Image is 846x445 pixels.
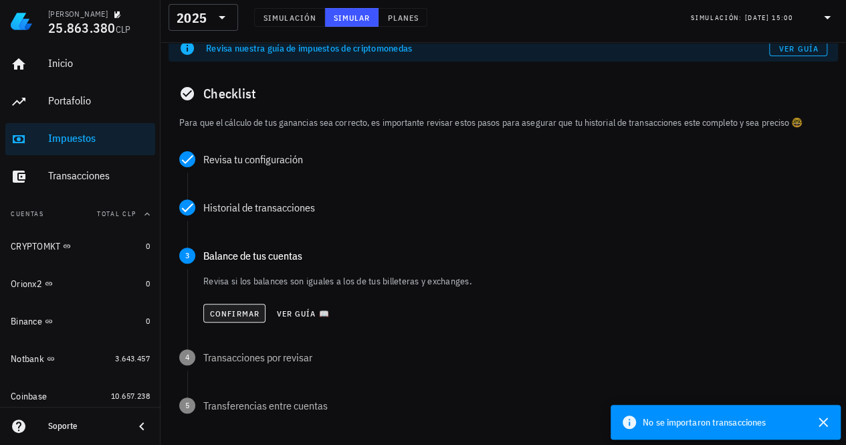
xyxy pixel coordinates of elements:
[333,13,371,23] span: Simular
[203,304,266,323] button: Confirmar
[5,123,155,155] a: Impuestos
[276,308,330,319] span: Ver guía 📖
[203,274,827,288] p: Revisa si los balances son iguales a los de tus billeteras y exchanges.
[11,11,32,32] img: LedgiFi
[778,43,819,54] span: Ver guía
[116,23,131,35] span: CLP
[271,304,335,323] button: Ver guía 📖
[203,352,827,363] div: Transacciones por revisar
[209,308,259,319] span: Confirmar
[5,48,155,80] a: Inicio
[643,415,766,430] span: No se importaron transacciones
[146,241,150,251] span: 0
[325,8,379,27] button: Simular
[48,9,108,19] div: [PERSON_NAME]
[48,19,116,37] span: 25.863.380
[263,13,316,23] span: Simulación
[115,353,150,363] span: 3.643.457
[5,230,155,262] a: CRYPTOMKT 0
[5,343,155,375] a: Notbank 3.643.457
[5,380,155,412] a: Coinbase 10.657.238
[691,9,744,26] div: Simulación:
[169,72,838,115] div: Checklist
[5,305,155,337] a: Binance 0
[48,169,150,182] div: Transacciones
[379,8,427,27] button: Planes
[48,421,123,432] div: Soporte
[48,94,150,107] div: Portafolio
[5,198,155,230] button: CuentasTotal CLP
[169,4,238,31] div: 2025
[179,248,195,264] span: 3
[11,353,44,365] div: Notbank
[203,202,827,213] div: Historial de transacciones
[769,40,827,56] a: Ver guía
[146,316,150,326] span: 0
[179,115,827,130] p: Para que el cálculo de tus ganancias sea correcto, es importante revisar estos pasos para asegura...
[5,86,155,118] a: Portafolio
[254,8,325,27] button: Simulación
[48,57,150,70] div: Inicio
[111,391,150,401] span: 10.657.238
[97,209,136,218] span: Total CLP
[5,268,155,300] a: Orionx2 0
[48,132,150,145] div: Impuestos
[11,316,42,327] div: Binance
[11,278,42,290] div: Orionx2
[683,5,843,30] div: Simulación:[DATE] 15:00
[206,41,769,55] div: Revisa nuestra guía de impuestos de criptomonedas
[387,13,419,23] span: Planes
[179,397,195,414] span: 5
[203,400,827,411] div: Transferencias entre cuentas
[146,278,150,288] span: 0
[11,391,47,402] div: Coinbase
[744,11,792,25] div: [DATE] 15:00
[203,250,827,261] div: Balance de tus cuentas
[179,349,195,365] span: 4
[11,241,60,252] div: CRYPTOMKT
[177,11,207,25] div: 2025
[5,161,155,193] a: Transacciones
[203,154,827,165] div: Revisa tu configuración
